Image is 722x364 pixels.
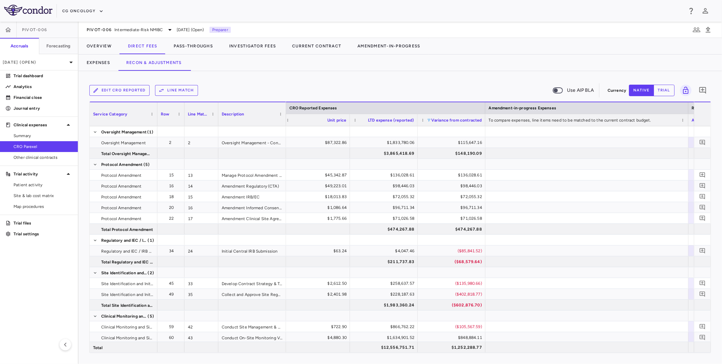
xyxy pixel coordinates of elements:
[101,148,153,159] span: Total Oversight Management
[698,279,707,288] button: Add comment
[629,85,654,96] button: native
[424,289,482,300] div: ($402,818.77)
[288,289,347,300] div: $2,401.98
[46,43,71,49] h6: Forecasting
[101,181,142,192] span: Protocol Amendment
[288,191,347,202] div: $18,013.83
[14,122,64,128] p: Clinical expenses
[698,192,707,201] button: Add comment
[163,321,181,332] div: 59
[101,235,147,246] span: Regulatory and IEC / IRB Applications
[101,127,147,137] span: Oversight Management
[101,202,142,213] span: Protocol Amendment
[608,87,626,93] p: Currency
[699,204,706,211] svg: Add comment
[114,27,163,33] span: Intermediate-Risk NMIBC
[101,267,147,278] span: Site Identification and Initiation
[424,213,482,224] div: $71,026.58
[79,55,118,71] button: Expenses
[699,139,706,146] svg: Add comment
[120,38,166,54] button: Direct Fees
[148,235,154,246] span: (1)
[424,224,482,235] div: $474,267.88
[101,322,153,333] span: Clinical Monitoring and Site Management
[218,289,286,299] div: Collect and Approve Site Regulatory Package ("SRP") Documents
[288,170,347,180] div: $45,342.87
[148,311,154,322] span: (5)
[431,118,482,123] span: Variance from contracted
[424,191,482,202] div: $72,055.32
[424,170,482,180] div: $136,028.61
[14,231,72,237] p: Trial settings
[349,38,428,54] button: Amendment-In-Progress
[101,137,146,148] span: Oversight Management
[218,245,286,256] div: Initial Central IRB Submission
[3,59,67,65] p: [DATE] (Open)
[699,86,707,94] svg: Add comment
[222,112,244,116] span: Description
[424,321,482,332] div: ($105,567.59)
[163,180,181,191] div: 16
[14,84,72,90] p: Analytics
[692,106,720,110] span: Reconciliation
[14,105,72,111] p: Journal entry
[288,180,347,191] div: $49,223.01
[188,112,209,116] span: Line Match
[698,170,707,179] button: Add comment
[14,73,72,79] p: Trial dashboard
[328,118,347,123] span: Unit price
[699,183,706,189] svg: Add comment
[184,202,218,213] div: 16
[424,180,482,191] div: $98,446.03
[163,213,181,224] div: 22
[14,220,72,226] p: Trial files
[184,245,218,256] div: 24
[218,213,286,223] div: Amendment Clinical Site Agreements
[101,289,153,300] span: Site Identification and Initiation
[184,191,218,202] div: 15
[284,38,349,54] button: Current Contract
[677,85,692,96] span: Lock grid
[698,203,707,212] button: Add comment
[218,191,286,202] div: Amendment IRB/EC
[101,311,147,322] span: Clinical Monitoring and Site Management
[356,332,414,343] div: $1,634,901.52
[218,332,286,343] div: Conduct On-Site Monitoring Visits - One Day
[698,246,707,255] button: Add comment
[14,94,72,101] p: Financial close
[14,133,72,139] span: Summary
[184,170,218,180] div: 13
[14,171,64,177] p: Trial activity
[62,6,104,17] button: CG Oncology
[697,85,708,96] button: Add comment
[147,127,153,137] span: (1)
[87,27,112,33] span: PIVOT-006
[424,137,482,148] div: $115,647.16
[424,342,482,353] div: $1,252,288.77
[356,213,414,224] div: $71,026.58
[218,321,286,332] div: Conduct Site Management & Contacts
[424,278,482,289] div: ($135,980.66)
[163,170,181,180] div: 15
[699,291,706,297] svg: Add comment
[698,333,707,342] button: Add comment
[288,245,347,256] div: $63.24
[101,159,143,170] span: Protocol Amendment
[356,180,414,191] div: $98,446.03
[218,137,286,148] div: Oversight Management - Conduct
[698,290,707,299] button: Add comment
[424,202,482,213] div: $96,711.34
[184,137,218,148] div: 2
[424,300,482,311] div: ($602,876.70)
[699,215,706,221] svg: Add comment
[654,85,675,96] button: trial
[699,193,706,200] svg: Add comment
[184,213,218,223] div: 17
[368,118,414,123] span: LTD expense (reported)
[288,213,347,224] div: $1,775.66
[4,5,52,16] img: logo-full-BYUhSk78.svg
[221,38,284,54] button: Investigator Fees
[163,278,181,289] div: 45
[89,85,150,96] button: Edit CRO reported
[101,213,142,224] span: Protocol Amendment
